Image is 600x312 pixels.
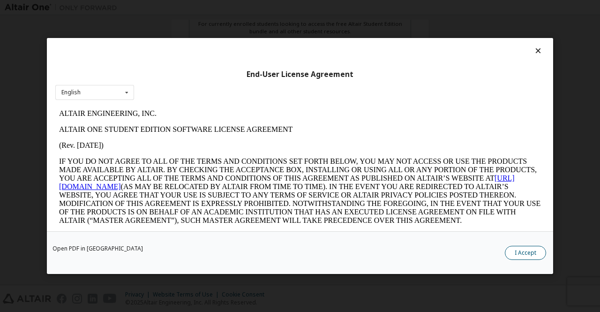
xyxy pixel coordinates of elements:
p: ALTAIR ENGINEERING, INC. [4,4,486,12]
div: End-User License Agreement [55,70,545,79]
p: (Rev. [DATE]) [4,36,486,44]
a: Open PDF in [GEOGRAPHIC_DATA] [52,246,143,251]
div: English [61,90,81,95]
p: This Altair One Student Edition Software License Agreement (“Agreement”) is between Altair Engine... [4,127,486,160]
a: [URL][DOMAIN_NAME] [4,68,459,85]
button: I Accept [505,246,546,260]
p: ALTAIR ONE STUDENT EDITION SOFTWARE LICENSE AGREEMENT [4,20,486,28]
p: IF YOU DO NOT AGREE TO ALL OF THE TERMS AND CONDITIONS SET FORTH BELOW, YOU MAY NOT ACCESS OR USE... [4,52,486,119]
